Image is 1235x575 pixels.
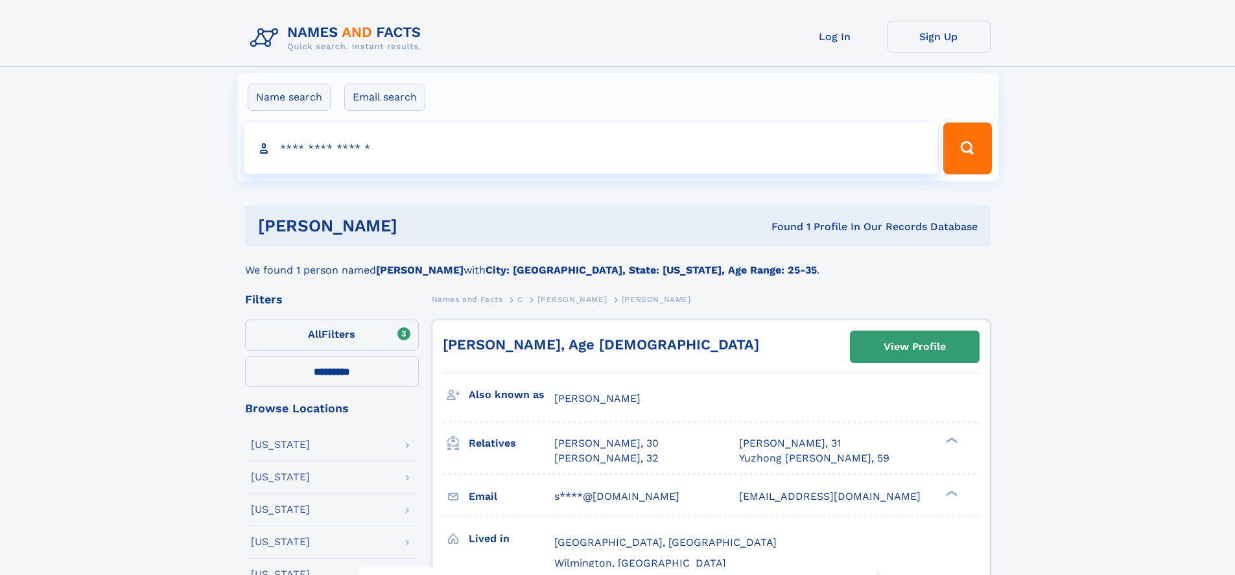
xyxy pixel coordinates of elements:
div: Browse Locations [245,403,419,414]
span: [EMAIL_ADDRESS][DOMAIN_NAME] [739,490,921,502]
h3: Also known as [469,384,554,406]
a: Yuzhong [PERSON_NAME], 59 [739,451,889,465]
a: Log In [783,21,887,53]
a: [PERSON_NAME], 30 [554,436,659,451]
div: View Profile [884,332,946,362]
a: Sign Up [887,21,991,53]
span: C [517,295,523,304]
a: [PERSON_NAME], Age [DEMOGRAPHIC_DATA] [443,336,759,353]
a: View Profile [851,331,979,362]
span: [PERSON_NAME] [554,392,641,405]
b: [PERSON_NAME] [376,264,464,276]
label: Email search [344,84,425,111]
div: ❯ [943,489,958,497]
a: [PERSON_NAME], 32 [554,451,658,465]
a: [PERSON_NAME], 31 [739,436,841,451]
h3: Relatives [469,432,554,454]
h3: Lived in [469,528,554,550]
button: Search Button [943,123,991,174]
span: [PERSON_NAME] [622,295,691,304]
h1: [PERSON_NAME] [258,218,585,234]
a: Names and Facts [432,291,503,307]
b: City: [GEOGRAPHIC_DATA], State: [US_STATE], Age Range: 25-35 [486,264,817,276]
span: Wilmington, [GEOGRAPHIC_DATA] [554,557,726,569]
div: [US_STATE] [251,504,310,515]
label: Filters [245,320,419,351]
span: [GEOGRAPHIC_DATA], [GEOGRAPHIC_DATA] [554,536,777,548]
a: C [517,291,523,307]
h3: Email [469,486,554,508]
span: All [308,328,322,340]
div: Found 1 Profile In Our Records Database [584,220,978,234]
div: [US_STATE] [251,440,310,450]
span: [PERSON_NAME] [537,295,607,304]
div: We found 1 person named with . [245,247,991,278]
div: ❯ [943,436,958,445]
a: [PERSON_NAME] [537,291,607,307]
input: search input [244,123,938,174]
div: [US_STATE] [251,537,310,547]
img: Logo Names and Facts [245,21,432,56]
div: [US_STATE] [251,472,310,482]
label: Name search [248,84,331,111]
div: Filters [245,294,419,305]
